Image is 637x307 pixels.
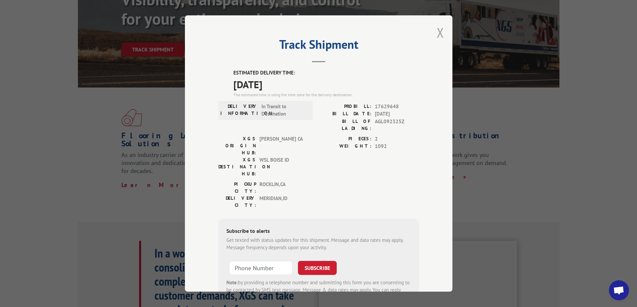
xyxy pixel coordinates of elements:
[218,135,256,156] label: XGS ORIGIN HUB:
[226,279,238,286] strong: Note:
[261,103,307,118] span: In Transit to Destination
[319,135,371,143] label: PIECES:
[298,261,337,275] button: SUBSCRIBE
[218,40,419,52] h2: Track Shipment
[375,103,419,111] span: 17629648
[319,110,371,118] label: BILL DATE:
[319,118,371,132] label: BILL OF LADING:
[259,181,305,195] span: ROCKLIN , CA
[609,280,629,300] div: Open chat
[233,69,419,77] label: ESTIMATED DELIVERY TIME:
[259,156,305,177] span: WSL BOISE ID
[226,237,411,252] div: Get texted with status updates for this shipment. Message and data rates may apply. Message frequ...
[319,143,371,150] label: WEIGHT:
[233,92,419,98] div: The estimated time is using the time zone for the delivery destination.
[218,181,256,195] label: PICKUP CITY:
[226,279,411,302] div: by providing a telephone number and submitting this form you are consenting to be contacted by SM...
[220,103,258,118] label: DELIVERY INFORMATION:
[259,195,305,209] span: MERIDIAN , ID
[259,135,305,156] span: [PERSON_NAME] CA
[375,135,419,143] span: 2
[226,227,411,237] div: Subscribe to alerts
[375,143,419,150] span: 1092
[218,195,256,209] label: DELIVERY CITY:
[319,103,371,111] label: PROBILL:
[218,156,256,177] label: XGS DESTINATION HUB:
[229,261,293,275] input: Phone Number
[437,24,444,41] button: Close modal
[375,118,419,132] span: AGL092325Z
[375,110,419,118] span: [DATE]
[233,77,419,92] span: [DATE]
